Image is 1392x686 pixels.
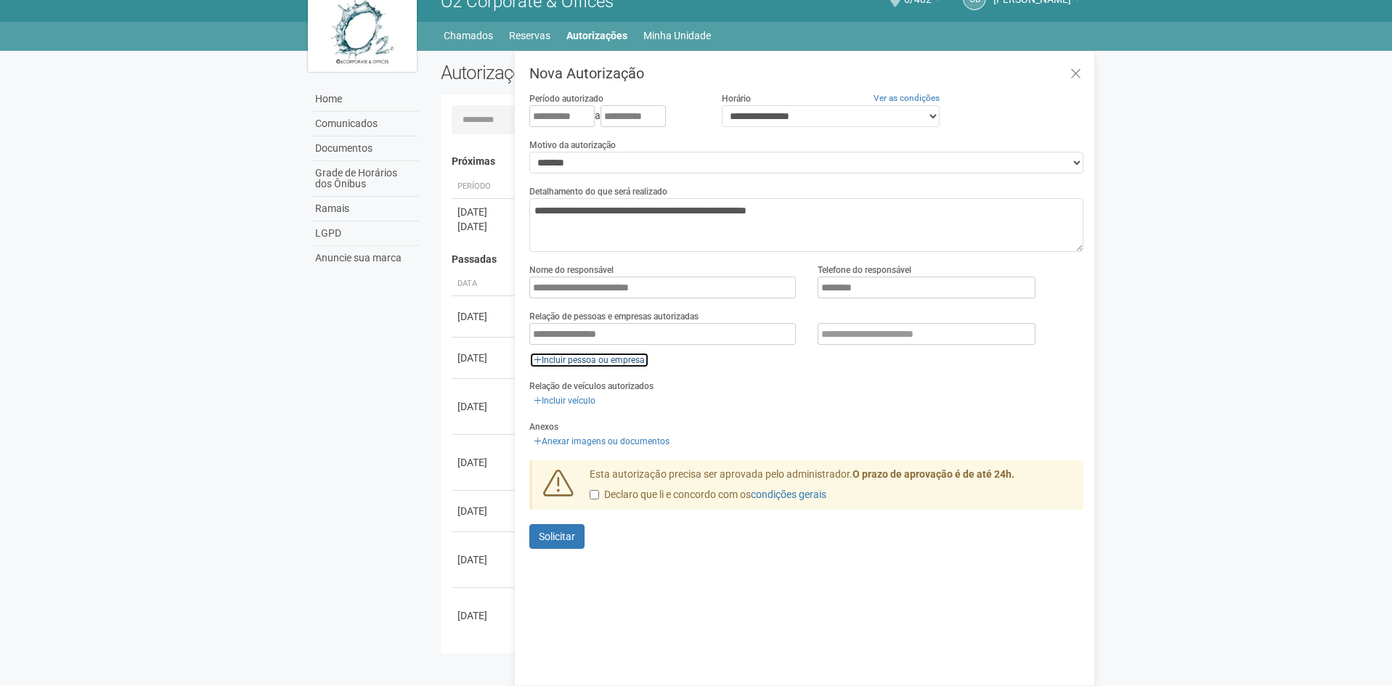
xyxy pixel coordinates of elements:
div: [DATE] [457,219,511,234]
div: [DATE] [457,309,511,324]
a: Ver as condições [874,93,940,103]
a: Comunicados [312,112,419,136]
button: Solicitar [529,524,585,549]
th: Período [452,175,517,199]
label: Relação de pessoas e empresas autorizadas [529,310,699,323]
a: Home [312,87,419,112]
th: Data [452,272,517,296]
a: Grade de Horários dos Ônibus [312,161,419,197]
div: [DATE] [457,504,511,518]
div: [DATE] [457,351,511,365]
a: Autorizações [566,25,627,46]
label: Detalhamento do que será realizado [529,185,667,198]
label: Nome do responsável [529,264,614,277]
a: Ramais [312,197,419,221]
a: Incluir veículo [529,393,600,409]
a: Incluir pessoa ou empresa [529,352,649,368]
input: Declaro que li e concordo com oscondições gerais [590,490,599,499]
a: Reservas [509,25,550,46]
div: Esta autorização precisa ser aprovada pelo administrador. [579,467,1084,510]
label: Relação de veículos autorizados [529,380,654,393]
label: Período autorizado [529,92,603,105]
div: [DATE] [457,205,511,219]
h4: Passadas [452,254,1074,265]
label: Telefone do responsável [818,264,911,277]
a: Minha Unidade [643,25,711,46]
label: Declaro que li e concordo com os [590,488,826,502]
h3: Nova Autorização [529,66,1083,81]
div: a [529,105,699,127]
a: Chamados [444,25,493,46]
strong: O prazo de aprovação é de até 24h. [852,468,1014,480]
a: Documentos [312,136,419,161]
div: [DATE] [457,399,511,414]
label: Anexos [529,420,558,433]
label: Motivo da autorização [529,139,616,152]
span: Solicitar [539,531,575,542]
div: [DATE] [457,608,511,623]
div: [DATE] [457,455,511,470]
a: Anuncie sua marca [312,246,419,270]
h2: Autorizações [441,62,752,83]
a: LGPD [312,221,419,246]
a: Anexar imagens ou documentos [529,433,674,449]
h4: Próximas [452,156,1074,167]
label: Horário [722,92,751,105]
div: [DATE] [457,552,511,567]
a: condições gerais [751,489,826,500]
